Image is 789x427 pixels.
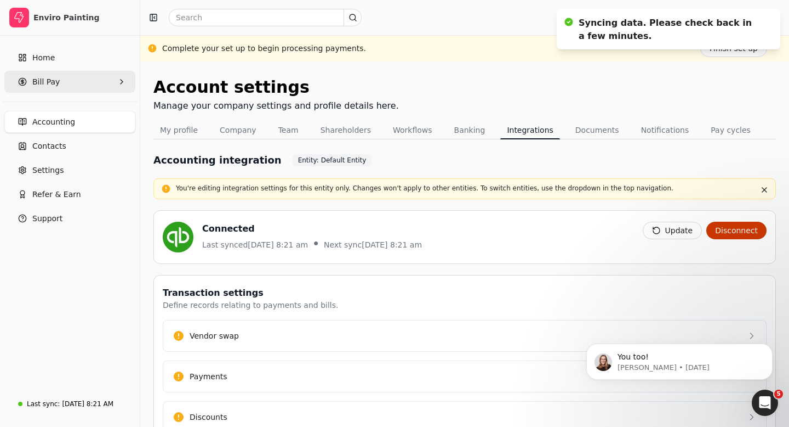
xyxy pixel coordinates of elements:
div: Vendor swap [190,330,239,342]
span: Bill Pay [32,76,60,88]
button: Workflows [386,121,439,139]
div: Define records relating to payments and bills. [163,300,338,311]
iframe: Intercom live chat [752,390,778,416]
span: Settings [32,165,64,176]
button: Bill Pay [4,71,135,93]
span: Entity: Default Entity [298,155,367,165]
div: Transaction settings [163,286,338,300]
span: • [312,237,319,250]
button: Company [213,121,263,139]
a: Settings [4,159,135,181]
div: Payments [190,371,227,383]
div: Syncing data. Please check back in a few minutes. [579,16,758,43]
a: Last sync:[DATE] 8:21 AM [4,394,135,414]
div: Last sync: [27,399,60,409]
div: Discounts [190,412,227,423]
button: Payments [163,361,767,392]
button: Integrations [500,121,559,139]
div: Manage your company settings and profile details here. [153,99,399,113]
p: You're editing integration settings for this entity only. Changes won't apply to other entities. ... [176,183,753,193]
h1: Accounting integration [153,153,282,167]
span: 5 [774,390,783,398]
button: Disconnect [706,222,767,239]
button: Shareholders [314,121,378,139]
button: Vendor swap [163,320,767,352]
div: Last synced [DATE] 8:21 am Next sync [DATE] 8:21 am [202,235,422,252]
div: Account settings [153,75,399,99]
span: Support [32,213,62,224]
button: Documents [569,121,626,139]
span: Refer & Earn [32,189,81,200]
a: Contacts [4,135,135,157]
button: Banking [448,121,492,139]
button: Update [643,222,702,239]
div: Complete your set up to begin processing payments. [162,43,366,54]
input: Search [169,9,362,26]
div: Connected [202,222,422,235]
span: Contacts [32,141,66,152]
nav: Tabs [153,121,776,139]
button: Refer & Earn [4,183,135,205]
span: Home [32,52,55,64]
a: Home [4,47,135,69]
button: Team [272,121,305,139]
span: Accounting [32,116,75,128]
button: Support [4,207,135,229]
div: [DATE] 8:21 AM [62,399,113,409]
button: Pay cycles [704,121,757,139]
button: Notifications [634,121,696,139]
iframe: Intercom notifications message [570,321,789,397]
a: Accounting [4,111,135,133]
div: Enviro Painting [33,12,130,23]
button: My profile [153,121,204,139]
